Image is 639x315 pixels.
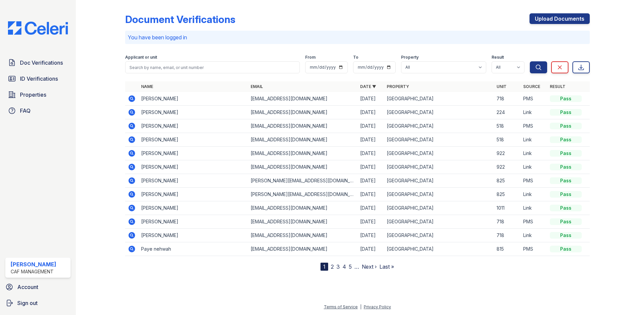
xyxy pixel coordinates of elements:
td: 825 [494,174,521,188]
div: Pass [550,191,582,198]
td: PMS [521,242,547,256]
td: 518 [494,119,521,133]
td: [GEOGRAPHIC_DATA] [384,242,494,256]
td: Link [521,106,547,119]
td: 718 [494,215,521,229]
span: FAQ [20,107,31,115]
td: [PERSON_NAME][EMAIL_ADDRESS][DOMAIN_NAME] [248,188,357,201]
td: Link [521,229,547,242]
p: You have been logged in [128,33,587,41]
td: [PERSON_NAME] [138,229,248,242]
a: Result [550,84,565,89]
div: Pass [550,109,582,116]
td: [PERSON_NAME] [138,92,248,106]
td: [GEOGRAPHIC_DATA] [384,229,494,242]
td: [DATE] [357,119,384,133]
td: [PERSON_NAME] [138,160,248,174]
a: Properties [5,88,71,101]
td: [EMAIL_ADDRESS][DOMAIN_NAME] [248,160,357,174]
td: [EMAIL_ADDRESS][DOMAIN_NAME] [248,242,357,256]
td: [EMAIL_ADDRESS][DOMAIN_NAME] [248,92,357,106]
td: [EMAIL_ADDRESS][DOMAIN_NAME] [248,215,357,229]
td: [PERSON_NAME] [138,119,248,133]
td: [EMAIL_ADDRESS][DOMAIN_NAME] [248,106,357,119]
td: [DATE] [357,229,384,242]
div: Pass [550,205,582,211]
td: Link [521,188,547,201]
div: Pass [550,177,582,184]
td: [EMAIL_ADDRESS][DOMAIN_NAME] [248,201,357,215]
a: Terms of Service [324,304,358,309]
a: Last » [379,263,394,270]
a: Email [251,84,263,89]
a: Upload Documents [530,13,590,24]
a: Property [387,84,409,89]
td: [DATE] [357,147,384,160]
a: Source [523,84,540,89]
a: Sign out [3,296,73,310]
td: 718 [494,92,521,106]
td: PMS [521,92,547,106]
td: 815 [494,242,521,256]
a: Doc Verifications [5,56,71,69]
td: [PERSON_NAME] [138,133,248,147]
td: 518 [494,133,521,147]
div: Document Verifications [125,13,235,25]
a: Name [141,84,153,89]
td: [GEOGRAPHIC_DATA] [384,106,494,119]
label: Property [401,55,419,60]
td: 825 [494,188,521,201]
td: [PERSON_NAME] [138,215,248,229]
td: PMS [521,174,547,188]
td: [DATE] [357,106,384,119]
a: Account [3,280,73,294]
td: [PERSON_NAME] [138,174,248,188]
div: Pass [550,123,582,129]
label: Result [492,55,504,60]
td: [DATE] [357,92,384,106]
a: Unit [497,84,507,89]
td: Link [521,160,547,174]
td: [DATE] [357,174,384,188]
td: [GEOGRAPHIC_DATA] [384,92,494,106]
td: [GEOGRAPHIC_DATA] [384,160,494,174]
td: [EMAIL_ADDRESS][DOMAIN_NAME] [248,229,357,242]
td: [PERSON_NAME] [138,188,248,201]
td: [GEOGRAPHIC_DATA] [384,119,494,133]
td: Link [521,201,547,215]
td: [GEOGRAPHIC_DATA] [384,147,494,160]
a: 4 [342,263,346,270]
td: PMS [521,119,547,133]
td: [DATE] [357,188,384,201]
div: CAF Management [11,268,56,275]
td: [GEOGRAPHIC_DATA] [384,201,494,215]
a: ID Verifications [5,72,71,85]
td: [DATE] [357,160,384,174]
td: 224 [494,106,521,119]
td: Paye nehwah [138,242,248,256]
a: 5 [349,263,352,270]
div: Pass [550,232,582,239]
span: Account [17,283,38,291]
div: 1 [320,263,328,271]
a: 3 [336,263,340,270]
div: Pass [550,95,582,102]
div: Pass [550,136,582,143]
div: [PERSON_NAME] [11,260,56,268]
a: FAQ [5,104,71,117]
a: Date ▼ [360,84,376,89]
td: [EMAIL_ADDRESS][DOMAIN_NAME] [248,133,357,147]
td: 922 [494,147,521,160]
td: 1011 [494,201,521,215]
span: … [354,263,359,271]
td: 718 [494,229,521,242]
span: Properties [20,91,46,99]
td: [PERSON_NAME][EMAIL_ADDRESS][DOMAIN_NAME] [248,174,357,188]
td: [EMAIL_ADDRESS][DOMAIN_NAME] [248,147,357,160]
div: Pass [550,246,582,252]
span: ID Verifications [20,75,58,83]
label: Applicant or unit [125,55,157,60]
input: Search by name, email, or unit number [125,61,300,73]
td: [EMAIL_ADDRESS][DOMAIN_NAME] [248,119,357,133]
td: [PERSON_NAME] [138,147,248,160]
